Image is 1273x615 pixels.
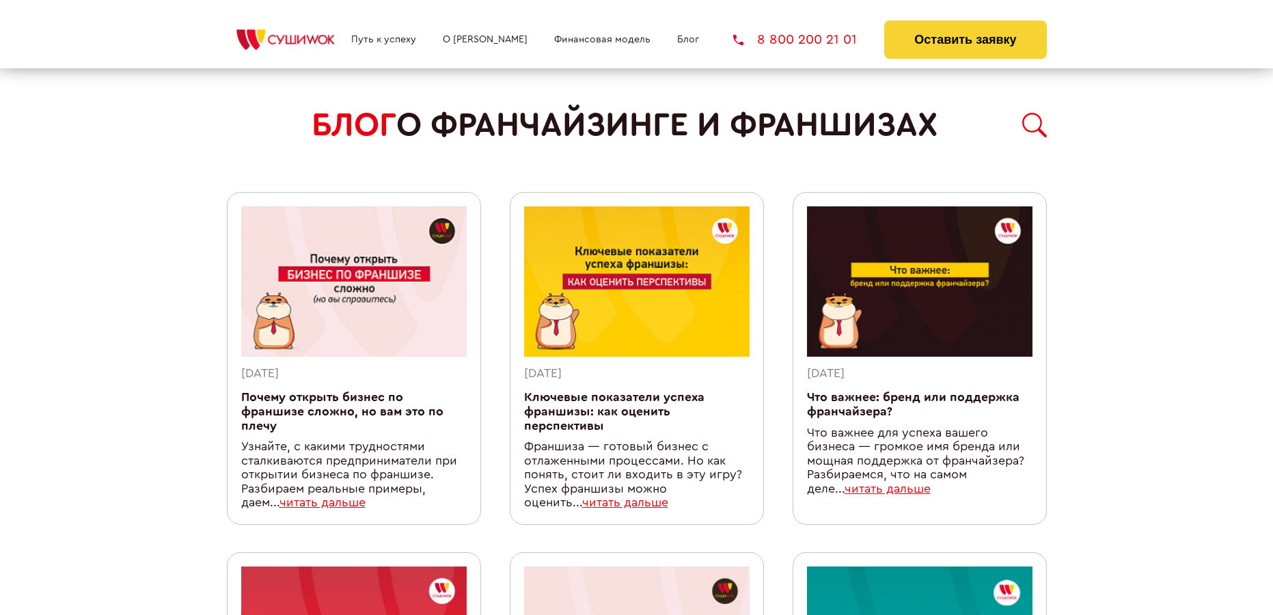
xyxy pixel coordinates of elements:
div: [DATE] [241,367,467,381]
div: Узнайте, с какими трудностями сталкиваются предприниматели при открытии бизнеса по франшизе. Разб... [241,440,467,510]
span: БЛОГ [312,107,396,144]
span: 8 800 200 21 01 [757,33,857,46]
button: Оставить заявку [884,20,1046,59]
a: Путь к успеху [351,34,416,45]
a: 8 800 200 21 01 [733,33,857,46]
span: о франчайзинге и франшизах [396,107,937,144]
div: [DATE] [807,367,1032,381]
a: О [PERSON_NAME] [443,34,528,45]
a: читать дальше [582,497,668,508]
div: [DATE] [524,367,750,381]
div: Что важнее для успеха вашего бизнеса — громкое имя бренда или мощная поддержка от франчайзера? Ра... [807,426,1032,497]
a: Почему открыть бизнес по франшизе сложно, но вам это по плечу [241,392,443,431]
a: Что важнее: бренд или поддержка франчайзера? [807,392,1019,418]
div: Франшиза — готовый бизнес с отлаженными процессами. Но как понять, стоит ли входить в эту игру? У... [524,440,750,510]
a: Ключевые показатели успеха франшизы: как оценить перспективы [524,392,704,431]
a: Блог [677,34,699,45]
a: Финансовая модель [554,34,651,45]
a: читать дальше [845,483,931,495]
a: читать дальше [279,497,366,508]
